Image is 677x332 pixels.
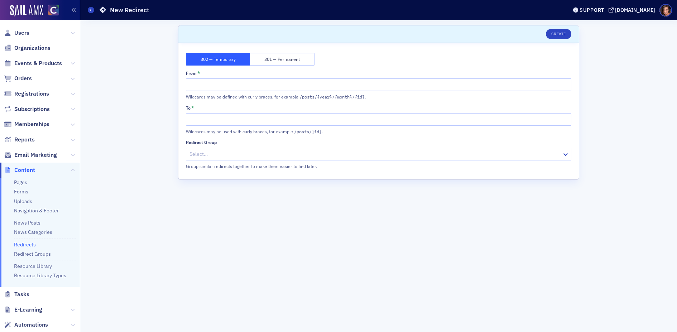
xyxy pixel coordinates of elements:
[546,29,571,39] button: Create
[14,272,66,279] a: Resource Library Types
[186,128,427,135] div: Wildcards may be used with curly braces, for example .
[294,129,322,134] span: /posts/{id}
[4,321,48,329] a: Automations
[4,306,42,314] a: E-Learning
[14,29,29,37] span: Users
[14,188,28,195] a: Forms
[14,241,36,248] a: Redirects
[14,44,51,52] span: Organizations
[580,7,604,13] div: Support
[14,74,32,82] span: Orders
[186,93,427,100] div: Wildcards may be defined with curly braces, for example .
[197,71,200,76] abbr: This field is required
[4,59,62,67] a: Events & Products
[186,140,217,145] div: Redirect Group
[14,105,50,113] span: Subscriptions
[14,306,42,314] span: E-Learning
[191,105,194,110] abbr: This field is required
[615,7,655,13] div: [DOMAIN_NAME]
[4,290,29,298] a: Tasks
[4,120,49,128] a: Memberships
[186,105,191,111] div: To
[14,136,35,144] span: Reports
[14,179,27,186] a: Pages
[14,120,49,128] span: Memberships
[4,151,57,159] a: Email Marketing
[14,166,35,174] span: Content
[609,8,658,13] button: [DOMAIN_NAME]
[48,5,59,16] img: SailAMX
[659,4,672,16] span: Profile
[186,163,427,169] div: Group similar redirects together to make them easier to find later.
[14,198,32,205] a: Uploads
[14,321,48,329] span: Automations
[14,290,29,298] span: Tasks
[4,44,51,52] a: Organizations
[14,251,51,257] a: Redirect Groups
[14,90,49,98] span: Registrations
[250,53,314,66] button: 301 — Permanent
[10,5,43,16] img: SailAMX
[4,74,32,82] a: Orders
[4,90,49,98] a: Registrations
[14,220,40,226] a: News Posts
[186,71,197,76] div: From
[299,94,365,100] span: /posts/{year}/{month}/{id}
[4,136,35,144] a: Reports
[110,6,149,14] h1: New Redirect
[4,29,29,37] a: Users
[14,229,52,235] a: News Categories
[4,166,35,174] a: Content
[14,59,62,67] span: Events & Products
[14,151,57,159] span: Email Marketing
[43,5,59,17] a: View Homepage
[186,53,250,66] button: 302 — Temporary
[4,105,50,113] a: Subscriptions
[14,263,52,269] a: Resource Library
[14,207,59,214] a: Navigation & Footer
